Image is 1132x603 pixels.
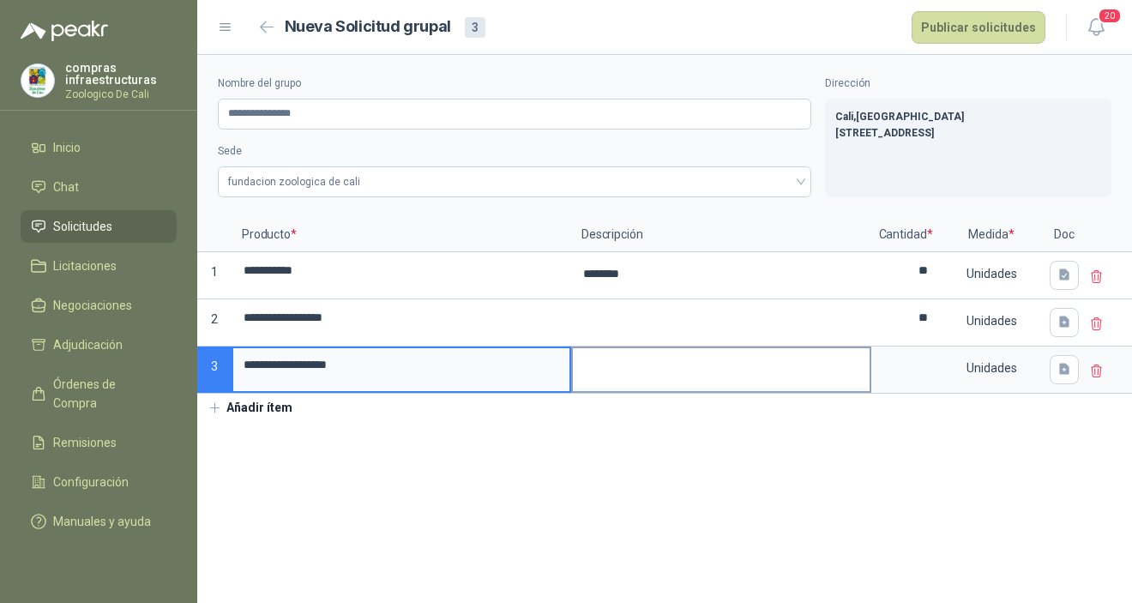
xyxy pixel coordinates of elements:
[912,11,1045,44] button: Publicar solicitudes
[835,109,1101,125] p: Cali , [GEOGRAPHIC_DATA]
[65,89,177,99] p: Zoologico De Cali
[21,250,177,282] a: Licitaciones
[21,505,177,538] a: Manuales y ayuda
[21,21,108,41] img: Logo peakr
[1098,8,1122,24] span: 20
[21,329,177,361] a: Adjudicación
[53,138,81,157] span: Inicio
[942,301,1041,341] div: Unidades
[835,125,1101,142] p: [STREET_ADDRESS]
[21,171,177,203] a: Chat
[21,64,54,97] img: Company Logo
[21,210,177,243] a: Solicitudes
[871,218,940,252] p: Cantidad
[465,17,485,38] div: 3
[53,375,160,413] span: Órdenes de Compra
[53,296,132,315] span: Negociaciones
[197,299,232,347] p: 2
[65,62,177,86] p: compras infraestructuras
[53,256,117,275] span: Licitaciones
[197,394,303,423] button: Añadir ítem
[53,433,117,452] span: Remisiones
[53,512,151,531] span: Manuales y ayuda
[285,15,451,39] h2: Nueva Solicitud grupal
[942,254,1041,293] div: Unidades
[228,169,801,195] span: fundacion zoologica de cali
[21,131,177,164] a: Inicio
[232,218,571,252] p: Producto
[53,473,129,491] span: Configuración
[825,75,1111,92] label: Dirección
[21,426,177,459] a: Remisiones
[197,252,232,299] p: 1
[218,143,811,160] label: Sede
[21,368,177,419] a: Órdenes de Compra
[1081,12,1111,43] button: 20
[571,218,871,252] p: Descripción
[21,289,177,322] a: Negociaciones
[53,335,123,354] span: Adjudicación
[21,466,177,498] a: Configuración
[1043,218,1086,252] p: Doc
[53,178,79,196] span: Chat
[53,217,112,236] span: Solicitudes
[940,218,1043,252] p: Medida
[218,75,811,92] label: Nombre del grupo
[942,348,1041,388] div: Unidades
[197,347,232,394] p: 3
